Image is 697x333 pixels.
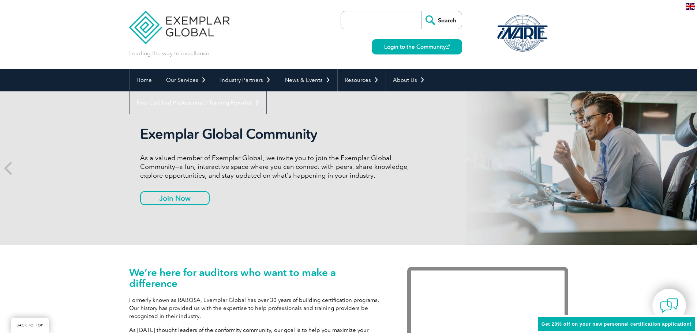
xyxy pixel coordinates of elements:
a: Find Certified Professional / Training Provider [130,91,266,114]
h1: We’re here for auditors who want to make a difference [129,267,385,289]
a: Login to the Community [372,39,462,54]
img: contact-chat.png [660,296,678,315]
p: Formerly known as RABQSA, Exemplar Global has over 30 years of building certification programs. O... [129,296,385,320]
p: Leading the way to excellence [129,49,209,57]
a: Our Services [159,69,213,91]
a: News & Events [278,69,337,91]
a: Resources [338,69,386,91]
img: open_square.png [446,45,450,49]
input: Search [421,11,462,29]
a: BACK TO TOP [11,318,49,333]
h2: Exemplar Global Community [140,126,415,143]
a: About Us [386,69,432,91]
a: Home [130,69,159,91]
span: Get 20% off on your new personnel certification application! [542,321,692,327]
img: en [686,3,695,10]
p: As a valued member of Exemplar Global, we invite you to join the Exemplar Global Community—a fun,... [140,154,415,180]
a: Join Now [140,191,210,205]
a: Industry Partners [213,69,278,91]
